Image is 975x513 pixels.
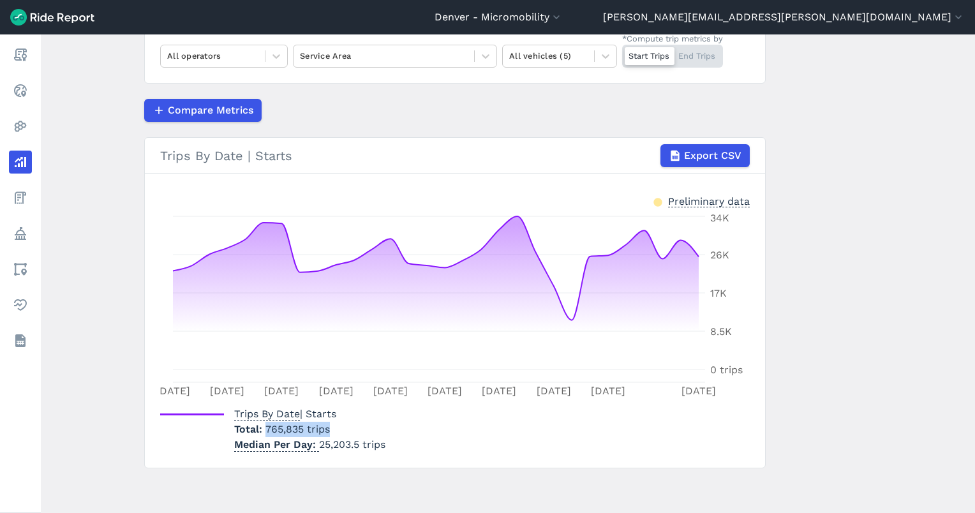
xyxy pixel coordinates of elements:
tspan: [DATE] [428,385,462,397]
button: Compare Metrics [144,99,262,122]
button: Export CSV [660,144,750,167]
span: | Starts [234,408,336,420]
span: Median Per Day [234,435,319,452]
tspan: [DATE] [264,385,299,397]
a: Heatmaps [9,115,32,138]
div: *Compute trip metrics by [622,33,723,45]
a: Analyze [9,151,32,174]
tspan: [DATE] [591,385,625,397]
tspan: [DATE] [319,385,354,397]
tspan: 26K [710,249,729,261]
span: Compare Metrics [168,103,253,118]
tspan: 8.5K [710,325,732,338]
tspan: [DATE] [373,385,408,397]
a: Report [9,43,32,66]
a: Fees [9,186,32,209]
a: Policy [9,222,32,245]
button: Denver - Micromobility [435,10,563,25]
img: Ride Report [10,9,94,26]
tspan: 0 trips [710,364,743,376]
a: Health [9,294,32,316]
tspan: [DATE] [482,385,516,397]
a: Areas [9,258,32,281]
span: Export CSV [684,148,741,163]
span: Trips By Date [234,404,300,421]
span: 765,835 trips [265,423,330,435]
div: Trips By Date | Starts [160,144,750,167]
tspan: [DATE] [156,385,190,397]
tspan: [DATE] [537,385,571,397]
a: Realtime [9,79,32,102]
tspan: 34K [710,212,729,224]
div: Preliminary data [668,194,750,207]
tspan: [DATE] [681,385,716,397]
button: [PERSON_NAME][EMAIL_ADDRESS][PERSON_NAME][DOMAIN_NAME] [603,10,965,25]
p: 25,203.5 trips [234,437,385,452]
span: Total [234,423,265,435]
a: Datasets [9,329,32,352]
tspan: [DATE] [210,385,244,397]
tspan: 17K [710,287,727,299]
